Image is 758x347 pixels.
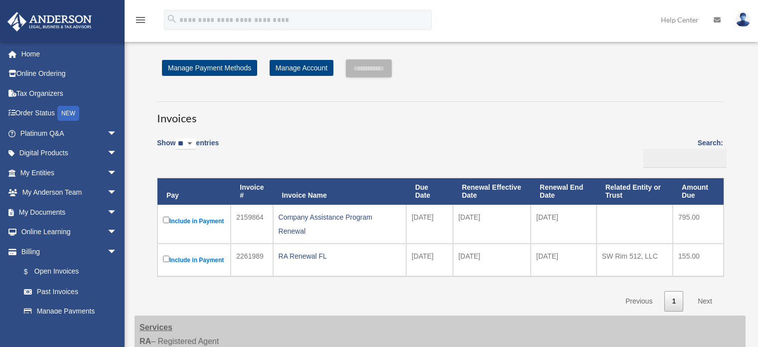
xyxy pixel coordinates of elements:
td: 2261989 [231,244,273,276]
span: arrow_drop_down [107,183,127,203]
a: Past Invoices [14,282,127,302]
a: Online Ordering [7,64,132,84]
span: arrow_drop_down [107,123,127,144]
td: [DATE] [406,205,453,244]
input: Include in Payment [163,217,169,223]
th: Related Entity or Trust: activate to sort column ascending [597,178,673,205]
span: arrow_drop_down [107,242,127,262]
input: Include in Payment [163,256,169,262]
h3: Invoices [157,101,723,126]
a: Home [7,44,132,64]
label: Search: [640,137,723,168]
a: Next [690,291,720,312]
img: Anderson Advisors Platinum Portal [4,12,95,31]
div: RA Renewal FL [279,249,401,263]
a: My Documentsarrow_drop_down [7,202,132,222]
th: Renewal End Date: activate to sort column ascending [531,178,597,205]
span: arrow_drop_down [107,163,127,183]
a: 1 [664,291,683,312]
a: Platinum Q&Aarrow_drop_down [7,123,132,143]
input: Search: [643,149,727,168]
a: My Anderson Teamarrow_drop_down [7,183,132,203]
a: Manage Payment Methods [162,60,257,76]
a: Tax Organizers [7,83,132,103]
th: Invoice #: activate to sort column ascending [231,178,273,205]
th: Renewal Effective Date: activate to sort column ascending [453,178,531,205]
td: [DATE] [406,244,453,276]
td: [DATE] [453,205,531,244]
td: 155.00 [673,244,724,276]
a: Previous [618,291,660,312]
td: [DATE] [531,205,597,244]
span: arrow_drop_down [107,222,127,243]
td: [DATE] [453,244,531,276]
th: Amount Due: activate to sort column ascending [673,178,724,205]
span: arrow_drop_down [107,143,127,164]
label: Include in Payment [163,215,225,227]
a: Manage Payments [14,302,127,322]
i: search [166,13,177,24]
td: [DATE] [531,244,597,276]
td: 795.00 [673,205,724,244]
a: Online Learningarrow_drop_down [7,222,132,242]
span: $ [29,266,34,278]
div: Company Assistance Program Renewal [279,210,401,238]
strong: Services [140,323,172,332]
td: SW Rim 512, LLC [597,244,673,276]
div: NEW [57,106,79,121]
a: Billingarrow_drop_down [7,242,127,262]
strong: RA [140,337,151,346]
span: arrow_drop_down [107,202,127,223]
th: Due Date: activate to sort column ascending [406,178,453,205]
a: My Entitiesarrow_drop_down [7,163,132,183]
a: Digital Productsarrow_drop_down [7,143,132,163]
a: $Open Invoices [14,262,122,282]
a: Manage Account [270,60,333,76]
td: 2159864 [231,205,273,244]
img: User Pic [736,12,751,27]
label: Show entries [157,137,219,160]
a: Order StatusNEW [7,103,132,124]
th: Pay: activate to sort column descending [157,178,231,205]
select: Showentries [175,138,196,150]
th: Invoice Name: activate to sort column ascending [273,178,406,205]
label: Include in Payment [163,254,225,266]
a: menu [135,17,147,26]
i: menu [135,14,147,26]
